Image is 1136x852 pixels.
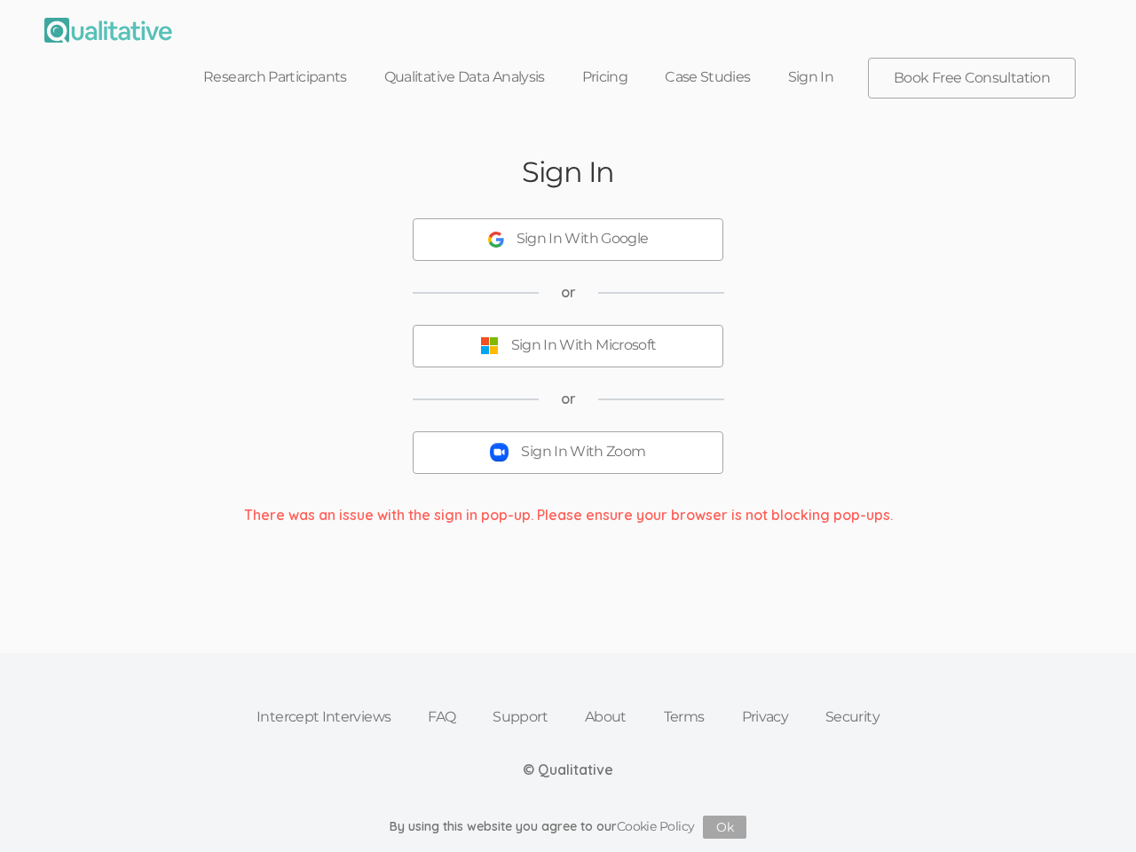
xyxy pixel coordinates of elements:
div: By using this website you agree to our [390,816,747,839]
button: Sign In With Zoom [413,431,723,474]
img: Qualitative [44,18,172,43]
a: FAQ [409,698,474,737]
a: Sign In [769,58,853,97]
span: or [561,389,576,409]
a: Case Studies [646,58,769,97]
div: There was an issue with the sign in pop-up. Please ensure your browser is not blocking pop-ups. [231,505,906,525]
a: Cookie Policy [617,818,695,834]
div: Sign In With Google [517,229,649,249]
button: Sign In With Microsoft [413,325,723,367]
a: Pricing [564,58,647,97]
img: Sign In With Google [488,232,504,248]
iframe: Chat Widget [1047,767,1136,852]
a: About [566,698,645,737]
a: Intercept Interviews [238,698,409,737]
a: Book Free Consultation [869,59,1075,98]
a: Security [807,698,898,737]
img: Sign In With Zoom [490,443,509,461]
button: Ok [703,816,746,839]
div: Sign In With Zoom [521,442,645,462]
a: Terms [645,698,723,737]
a: Qualitative Data Analysis [366,58,564,97]
img: Sign In With Microsoft [480,336,499,355]
a: Support [474,698,566,737]
div: © Qualitative [523,760,613,780]
span: or [561,282,576,303]
h2: Sign In [522,156,614,187]
a: Research Participants [185,58,366,97]
button: Sign In With Google [413,218,723,261]
a: Privacy [723,698,808,737]
div: Sign In With Microsoft [511,335,657,356]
